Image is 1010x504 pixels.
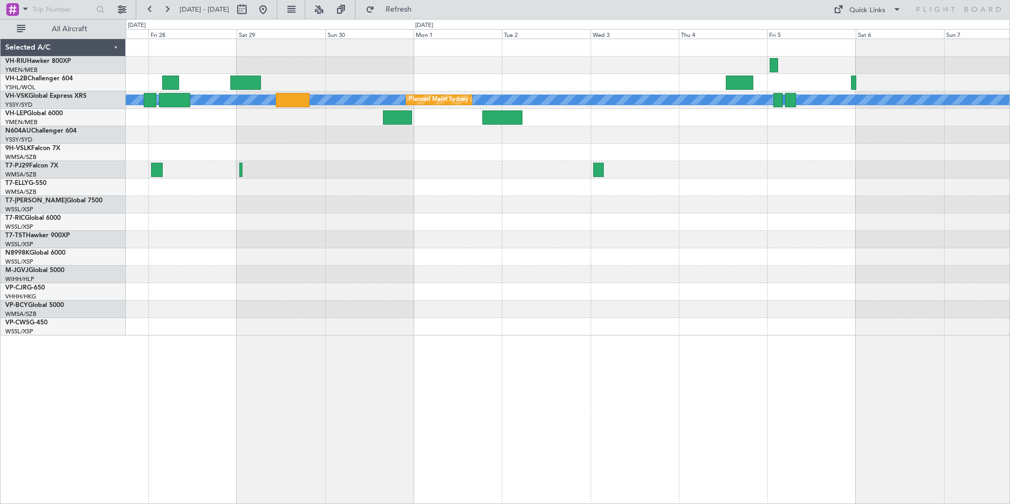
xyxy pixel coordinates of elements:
span: VH-LEP [5,110,27,117]
a: VP-CJRG-650 [5,285,45,291]
div: Quick Links [849,5,885,16]
a: T7-PJ29Falcon 7X [5,163,58,169]
span: VP-BCY [5,302,28,309]
span: VH-RIU [5,58,27,64]
div: [DATE] [415,21,433,30]
a: YMEN/MEB [5,66,38,74]
span: N604AU [5,128,31,134]
span: VP-CJR [5,285,27,291]
button: All Aircraft [12,21,115,38]
a: VP-BCYGlobal 5000 [5,302,64,309]
span: VP-CWS [5,320,30,326]
a: N8998KGlobal 6000 [5,250,66,256]
a: VHHH/HKG [5,293,36,301]
a: M-JGVJGlobal 5000 [5,267,64,274]
div: Mon 1 [414,29,502,39]
a: N604AUChallenger 604 [5,128,77,134]
a: VH-RIUHawker 800XP [5,58,71,64]
input: Trip Number [32,2,93,17]
div: Sat 6 [856,29,944,39]
span: All Aircraft [27,25,111,33]
button: Quick Links [828,1,906,18]
a: 9H-VSLKFalcon 7X [5,145,60,152]
span: T7-TST [5,232,26,239]
a: WMSA/SZB [5,171,36,179]
a: T7-ELLYG-550 [5,180,46,186]
div: [DATE] [128,21,146,30]
a: WSSL/XSP [5,328,33,335]
a: WMSA/SZB [5,188,36,196]
a: VH-LEPGlobal 6000 [5,110,63,117]
a: T7-RICGlobal 6000 [5,215,61,221]
a: WSSL/XSP [5,223,33,231]
a: VH-VSKGlobal Express XRS [5,93,87,99]
span: [DATE] - [DATE] [180,5,229,14]
a: YSSY/SYD [5,101,32,109]
a: WSSL/XSP [5,206,33,213]
div: Thu 4 [679,29,767,39]
span: T7-ELLY [5,180,29,186]
a: WMSA/SZB [5,153,36,161]
div: Fri 5 [767,29,855,39]
a: WMSA/SZB [5,310,36,318]
span: VH-L2B [5,76,27,82]
button: Refresh [361,1,424,18]
span: N8998K [5,250,30,256]
span: M-JGVJ [5,267,29,274]
div: Fri 28 [148,29,237,39]
a: VH-L2BChallenger 604 [5,76,73,82]
a: YSSY/SYD [5,136,32,144]
div: Planned Maint Sydney ([PERSON_NAME] Intl) [409,92,531,108]
a: WIHH/HLP [5,275,34,283]
a: WSSL/XSP [5,240,33,248]
a: WSSL/XSP [5,258,33,266]
span: VH-VSK [5,93,29,99]
a: VP-CWSG-450 [5,320,48,326]
a: T7-TSTHawker 900XP [5,232,70,239]
div: Sat 29 [237,29,325,39]
div: Wed 3 [591,29,679,39]
a: YSHL/WOL [5,83,35,91]
span: T7-PJ29 [5,163,29,169]
div: Sun 30 [325,29,414,39]
span: 9H-VSLK [5,145,31,152]
span: T7-RIC [5,215,25,221]
span: T7-[PERSON_NAME] [5,198,67,204]
div: Tue 2 [502,29,590,39]
a: T7-[PERSON_NAME]Global 7500 [5,198,102,204]
span: Refresh [377,6,421,13]
a: YMEN/MEB [5,118,38,126]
